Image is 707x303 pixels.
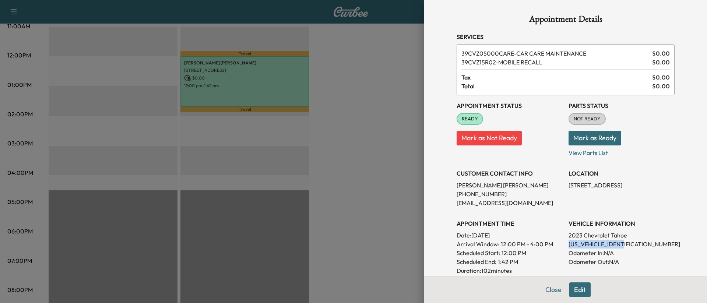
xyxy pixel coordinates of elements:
[461,49,649,58] span: CAR CARE MAINTENANCE
[652,73,670,82] span: $ 0.00
[457,219,563,228] h3: APPOINTMENT TIME
[457,266,563,275] p: Duration: 102 minutes
[457,32,675,41] h3: Services
[541,282,566,297] button: Close
[457,181,563,190] p: [PERSON_NAME] [PERSON_NAME]
[457,240,563,249] p: Arrival Window:
[569,257,675,266] p: Odometer Out: N/A
[652,49,670,58] span: $ 0.00
[569,131,621,145] button: Mark as Ready
[569,115,605,123] span: NOT READY
[457,190,563,198] p: [PHONE_NUMBER]
[498,257,518,266] p: 1:42 PM
[569,101,675,110] h3: Parts Status
[457,198,563,207] p: [EMAIL_ADDRESS][DOMAIN_NAME]
[652,82,670,91] span: $ 0.00
[569,282,591,297] button: Edit
[569,219,675,228] h3: VEHICLE INFORMATION
[457,101,563,110] h3: Appointment Status
[569,181,675,190] p: [STREET_ADDRESS]
[569,169,675,178] h3: LOCATION
[457,131,522,145] button: Mark as Not Ready
[569,240,675,249] p: [US_VEHICLE_IDENTIFICATION_NUMBER]
[501,240,553,249] span: 12:00 PM - 4:00 PM
[457,249,500,257] p: Scheduled Start:
[457,231,563,240] p: Date: [DATE]
[502,249,526,257] p: 12:00 PM
[461,73,652,82] span: Tax
[461,82,652,91] span: Total
[569,231,675,240] p: 2023 Chevrolet Tahoe
[457,257,496,266] p: Scheduled End:
[457,169,563,178] h3: CUSTOMER CONTACT INFO
[569,145,675,157] p: View Parts List
[569,249,675,257] p: Odometer In: N/A
[457,115,482,123] span: READY
[652,58,670,67] span: $ 0.00
[457,15,675,27] h1: Appointment Details
[461,58,649,67] span: MOBILE RECALL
